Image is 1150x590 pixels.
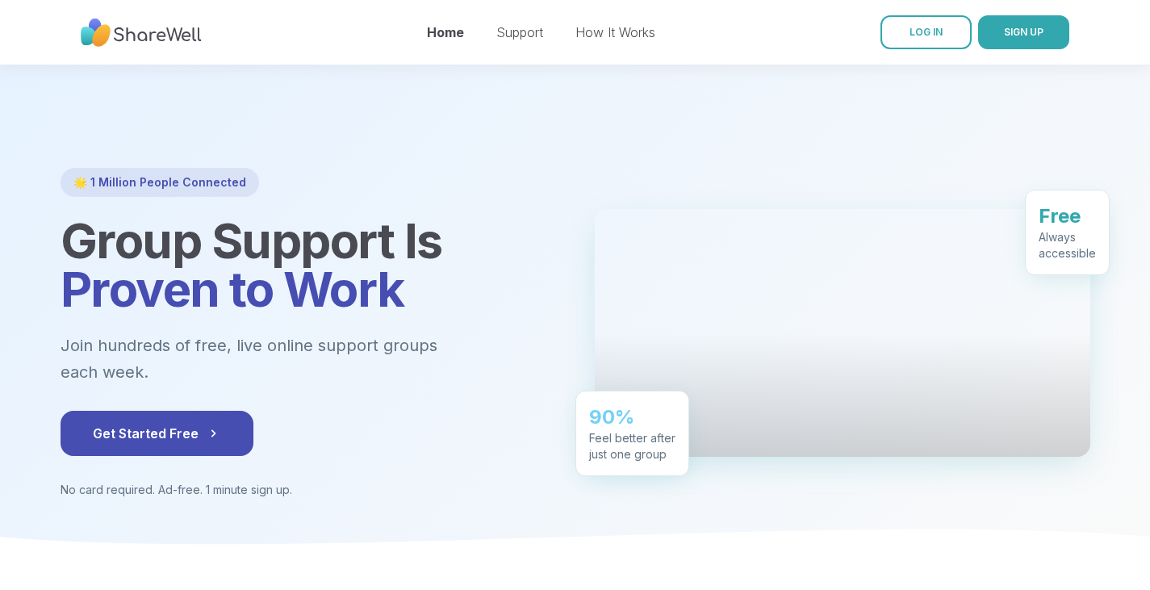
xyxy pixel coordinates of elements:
span: Get Started Free [93,424,221,443]
p: Join hundreds of free, live online support groups each week. [61,333,525,385]
button: Get Started Free [61,411,253,456]
a: How It Works [575,24,655,40]
div: 90% [589,404,675,429]
a: Home [427,24,464,40]
a: Support [496,24,543,40]
a: LOG IN [880,15,972,49]
span: Proven to Work [61,260,404,318]
img: ShareWell Nav Logo [81,10,202,55]
div: 🌟 1 Million People Connected [61,168,259,197]
div: Feel better after just one group [589,429,675,462]
div: Free [1039,203,1096,228]
span: SIGN UP [1004,26,1043,38]
div: Always accessible [1039,228,1096,261]
button: SIGN UP [978,15,1069,49]
span: LOG IN [910,26,943,38]
p: No card required. Ad-free. 1 minute sign up. [61,482,556,498]
h1: Group Support Is [61,216,556,313]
